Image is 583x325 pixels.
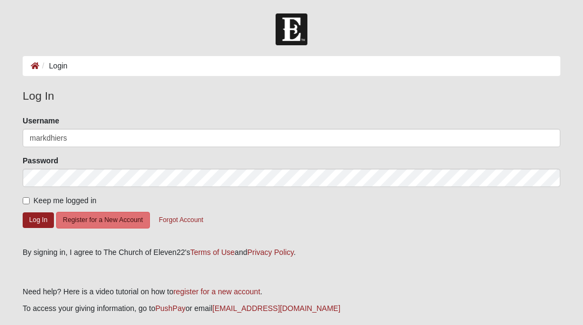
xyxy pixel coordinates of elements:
a: PushPay [155,304,186,313]
img: Church of Eleven22 Logo [276,13,307,45]
legend: Log In [23,87,560,105]
input: Keep me logged in [23,197,30,204]
a: [EMAIL_ADDRESS][DOMAIN_NAME] [212,304,340,313]
button: Forgot Account [152,212,210,229]
a: register for a new account [173,287,260,296]
button: Register for a New Account [56,212,150,229]
li: Login [39,60,67,72]
label: Password [23,155,58,166]
p: To access your giving information, go to or email [23,303,560,314]
a: Privacy Policy [247,248,293,257]
label: Username [23,115,59,126]
div: By signing in, I agree to The Church of Eleven22's and . [23,247,560,258]
p: Need help? Here is a video tutorial on how to . [23,286,560,298]
button: Log In [23,212,54,228]
span: Keep me logged in [33,196,97,205]
a: Terms of Use [190,248,235,257]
